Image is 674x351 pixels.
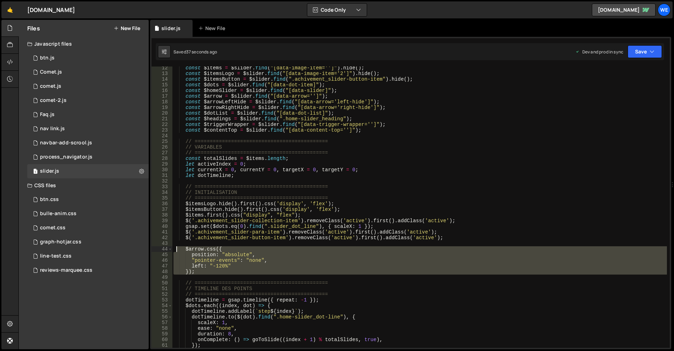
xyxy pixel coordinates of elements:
div: bulle-anim.css [40,211,76,217]
div: Faq.js [40,111,55,118]
div: Comet.js [40,69,62,75]
div: Dev and prod in sync [575,49,623,55]
div: comet-2.js [40,97,67,104]
div: 19 [152,105,172,110]
div: reviews-marquee.css [40,267,92,274]
div: 33 [152,184,172,190]
div: nav link.js [40,126,65,132]
div: 51 [152,286,172,292]
div: btn.css [40,196,59,203]
div: 24 [152,133,172,139]
div: 17167/47443.js [27,136,149,150]
div: navbar-add-scrool.js [40,140,92,146]
div: 46 [152,258,172,263]
div: 37 [152,207,172,212]
div: 28 [152,156,172,161]
div: 60 [152,337,172,343]
div: 42 [152,235,172,241]
div: Javascript files [19,37,149,51]
div: CSS files [19,178,149,192]
div: 37 seconds ago [186,49,217,55]
div: 18 [152,99,172,105]
div: 17167/47466.js [27,150,149,164]
div: comet.js [40,83,61,90]
div: 25 [152,139,172,144]
div: 48 [152,269,172,275]
div: 17167/47403.css [27,249,149,263]
div: 23 [152,127,172,133]
div: 17167/47828.css [27,207,149,221]
div: 39 [152,218,172,224]
div: comet.css [40,225,65,231]
div: 17167/47672.js [27,108,149,122]
div: 32 [152,178,172,184]
button: Code Only [307,4,367,16]
div: 54 [152,303,172,309]
div: 35 [152,195,172,201]
div: btn.js [40,55,55,61]
div: 17167/47405.js [27,93,149,108]
div: 50 [152,280,172,286]
div: 14 [152,76,172,82]
div: 20 [152,110,172,116]
div: 44 [152,246,172,252]
h2: Files [27,24,40,32]
a: [DOMAIN_NAME] [592,4,656,16]
div: 17167/47401.js [27,51,149,65]
div: 47 [152,263,172,269]
div: 17167/47858.css [27,235,149,249]
div: 26 [152,144,172,150]
a: We [658,4,670,16]
div: 57 [152,320,172,326]
div: Saved [173,49,217,55]
div: 56 [152,314,172,320]
div: slider.js [40,168,59,174]
div: graph-hotjar.css [40,239,81,245]
div: 49 [152,275,172,280]
button: Save [628,45,662,58]
div: 43 [152,241,172,246]
div: 22 [152,122,172,127]
div: 17167/47836.css [27,192,149,207]
div: 17167/47512.js [27,122,149,136]
div: 16 [152,88,172,93]
div: 36 [152,201,172,207]
div: 17 [152,93,172,99]
div: 17167/47404.js [27,65,149,79]
div: slider.js [161,25,181,32]
div: 21 [152,116,172,122]
div: 40 [152,224,172,229]
div: 27 [152,150,172,156]
span: 1 [33,169,38,175]
div: 58 [152,326,172,331]
div: 30 [152,167,172,173]
div: line-test.css [40,253,72,259]
div: 12 [152,65,172,71]
div: [DOMAIN_NAME] [27,6,75,14]
div: 61 [152,343,172,348]
div: 45 [152,252,172,258]
div: 17167/47407.js [27,79,149,93]
div: 38 [152,212,172,218]
div: 13 [152,71,172,76]
div: 15 [152,82,172,88]
div: 59 [152,331,172,337]
div: 53 [152,297,172,303]
button: New File [114,25,140,31]
div: 31 [152,173,172,178]
div: 29 [152,161,172,167]
div: 41 [152,229,172,235]
div: New File [198,25,228,32]
div: 52 [152,292,172,297]
div: 17167/47906.css [27,263,149,277]
div: 34 [152,190,172,195]
div: 55 [152,309,172,314]
div: 17167/47522.js [27,164,149,178]
div: 17167/47408.css [27,221,149,235]
div: process_navigator.js [40,154,92,160]
a: 🤙 [1,1,19,18]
